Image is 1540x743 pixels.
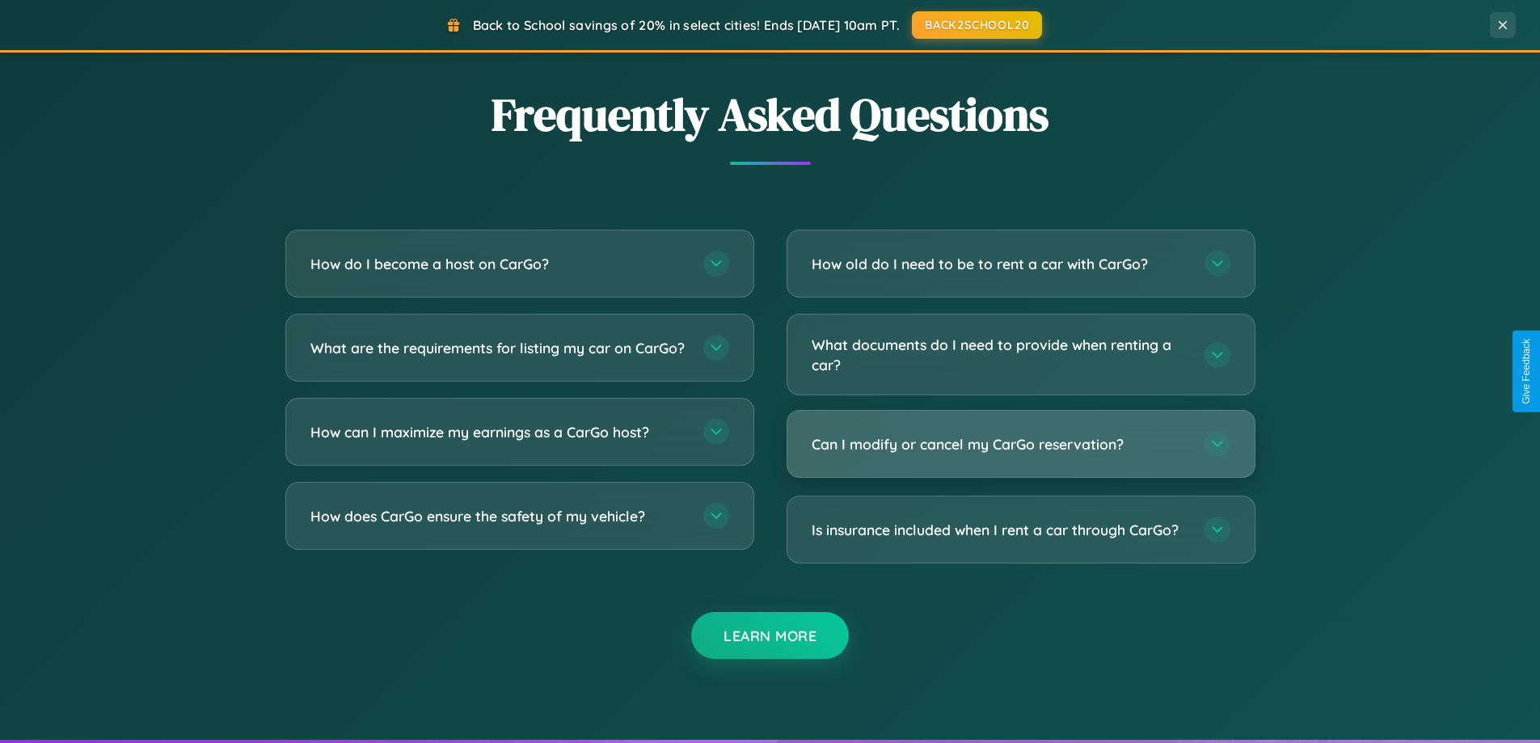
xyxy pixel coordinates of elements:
h3: How old do I need to be to rent a car with CarGo? [812,254,1188,274]
button: Learn More [691,612,849,659]
h3: Can I modify or cancel my CarGo reservation? [812,434,1188,454]
h3: Is insurance included when I rent a car through CarGo? [812,520,1188,540]
h3: What documents do I need to provide when renting a car? [812,335,1188,374]
h3: How can I maximize my earnings as a CarGo host? [310,422,687,442]
button: BACK2SCHOOL20 [912,11,1042,39]
h3: How do I become a host on CarGo? [310,254,687,274]
h3: How does CarGo ensure the safety of my vehicle? [310,506,687,526]
h3: What are the requirements for listing my car on CarGo? [310,338,687,358]
div: Give Feedback [1521,339,1532,404]
h2: Frequently Asked Questions [285,83,1255,146]
span: Back to School savings of 20% in select cities! Ends [DATE] 10am PT. [473,17,900,33]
